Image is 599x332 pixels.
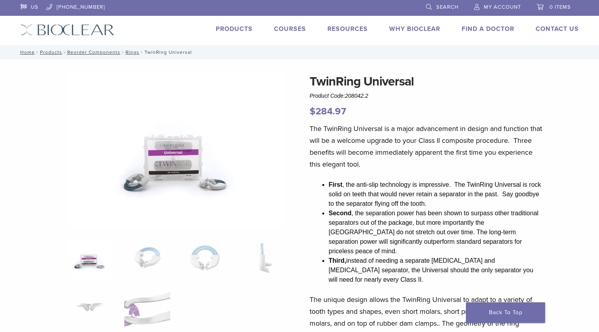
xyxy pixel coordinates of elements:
a: Courses [274,25,306,33]
li: , the separation power has been shown to surpass other traditional separators out of the package,... [329,209,542,256]
span: / [62,50,67,54]
img: TwinRing Universal - Image 3 [182,238,228,278]
a: Home [18,49,35,55]
p: The TwinRing Universal is a major advancement in design and function that will be a welcome upgra... [310,123,542,170]
strong: Second [329,210,352,216]
bdi: 284.97 [310,106,346,117]
li: , the anti-slip technology is impressive. The TwinRing Universal is rock solid on teeth that woul... [329,180,542,209]
span: 208042.2 [345,93,368,99]
img: Bioclear [21,24,114,36]
a: Rings [126,49,139,55]
strong: First [329,181,342,188]
h1: TwinRing Universal [310,72,542,91]
img: TwinRing Universal - Image 5 [67,288,112,327]
span: My Account [484,4,521,10]
a: Reorder Components [67,49,120,55]
span: 0 items [550,4,571,10]
a: Find A Doctor [462,25,514,33]
a: Contact Us [536,25,579,33]
a: Back To Top [466,302,545,323]
a: Products [216,25,253,33]
strong: Third, [329,257,346,264]
img: 208042.2-324x324.png [67,238,112,278]
a: Resources [327,25,368,33]
span: $ [310,106,316,117]
img: 208042.2 [67,72,285,228]
span: / [35,50,40,54]
a: Why Bioclear [389,25,440,33]
span: / [139,50,145,54]
img: TwinRing Universal - Image 4 [240,238,285,278]
a: Products [40,49,62,55]
span: Product Code: [310,93,368,99]
img: TwinRing Universal - Image 2 [124,238,170,278]
li: instead of needing a separate [MEDICAL_DATA] and [MEDICAL_DATA] separator, the Universal should t... [329,256,542,285]
span: / [120,50,126,54]
span: Search [436,4,458,10]
nav: TwinRing Universal [15,45,585,59]
img: TwinRing Universal - Image 6 [124,288,170,327]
